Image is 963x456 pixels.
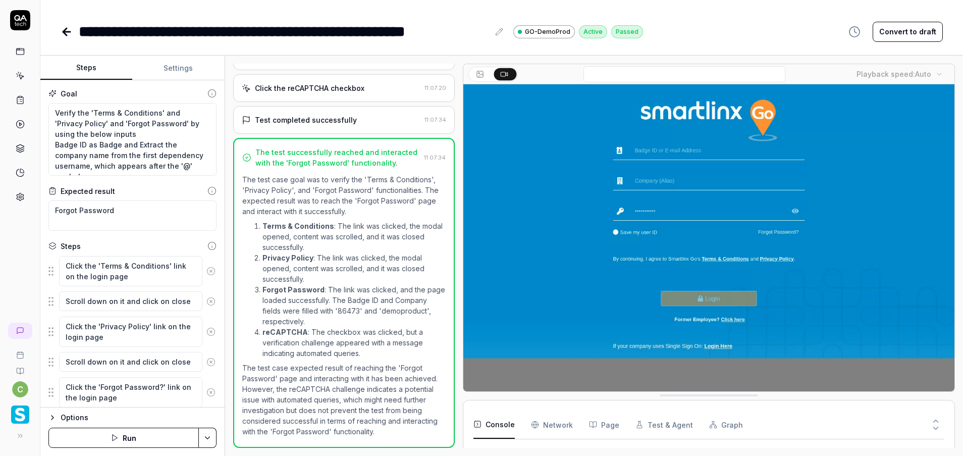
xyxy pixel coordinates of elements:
div: Passed [611,25,643,38]
button: Remove step [202,261,220,281]
time: 11:07:20 [424,84,446,91]
div: Suggestions [48,256,217,287]
strong: Forgot Password [262,285,325,294]
div: Suggestions [48,291,217,312]
div: Options [61,412,217,424]
a: Documentation [4,359,36,375]
p: The test case goal was to verify the 'Terms & Conditions', 'Privacy Policy', and 'Forgot Password... [242,174,446,217]
button: Graph [709,411,743,439]
button: Test & Agent [635,411,693,439]
button: Remove step [202,382,220,402]
span: GO-DemoProd [525,27,570,36]
strong: Terms & Conditions [262,222,334,230]
li: : The link was clicked, the modal opened, content was scrolled, and it was closed successfully. [262,221,446,252]
li: : The link was clicked, and the page loaded successfully. The Badge ID and Company fields were fi... [262,284,446,327]
button: Remove step [202,322,220,342]
strong: reCAPTCHA [262,328,308,336]
div: Test completed successfully [255,115,357,125]
li: : The link was clicked, the modal opened, content was scrolled, and it was closed successfully. [262,252,446,284]
a: GO-DemoProd [513,25,575,38]
time: 11:07:34 [424,116,446,123]
button: View version history [842,22,867,42]
button: Steps [40,56,132,80]
div: Goal [61,88,77,99]
div: Suggestions [48,377,217,408]
div: Playback speed: [857,69,931,79]
button: Options [48,412,217,424]
div: Suggestions [48,316,217,347]
button: Network [531,411,573,439]
strong: Privacy Policy [262,254,313,262]
div: Suggestions [48,351,217,373]
div: Expected result [61,186,115,196]
button: c [12,381,28,397]
button: Convert to draft [873,22,943,42]
button: Remove step [202,291,220,312]
img: Smartlinx Logo [11,406,29,424]
button: Smartlinx Logo [4,397,36,426]
button: Page [589,411,619,439]
a: New conversation [8,323,32,339]
time: 11:07:34 [424,154,446,161]
button: Run [48,428,199,448]
div: Click the reCAPTCHA checkbox [255,83,364,93]
button: Remove step [202,352,220,372]
p: The test case expected result of reaching the 'Forgot Password' page and interacting with it has ... [242,363,446,437]
li: : The checkbox was clicked, but a verification challenge appeared with a message indicating autom... [262,327,446,359]
div: Steps [61,241,81,251]
button: Settings [132,56,224,80]
a: Book a call with us [4,343,36,359]
button: Console [473,411,515,439]
div: Active [579,25,607,38]
div: The test successfully reached and interacted with the 'Forgot Password' functionality. [255,147,420,168]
